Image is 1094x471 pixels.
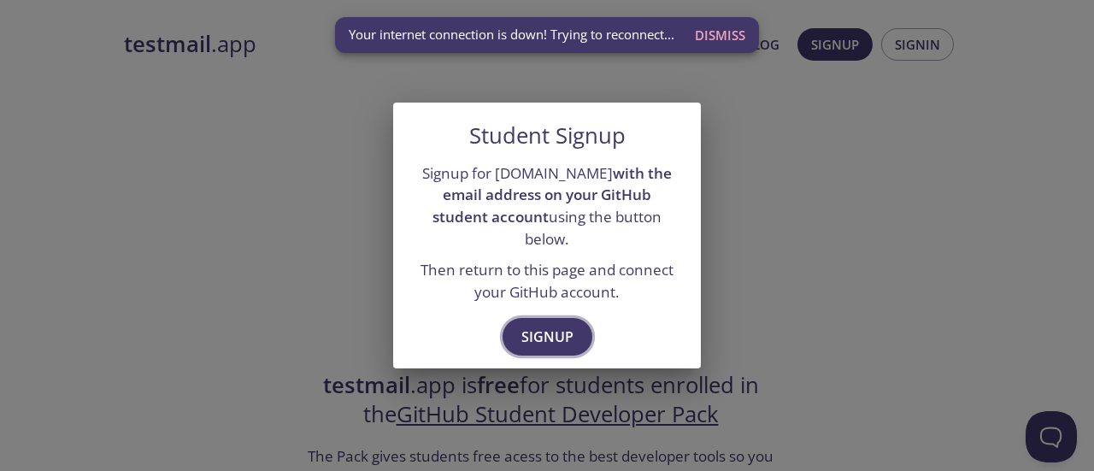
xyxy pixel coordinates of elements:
p: Then return to this page and connect your GitHub account. [414,259,680,303]
h5: Student Signup [469,123,626,149]
span: Your internet connection is down! Trying to reconnect... [349,26,674,44]
p: Signup for [DOMAIN_NAME] using the button below. [414,162,680,250]
strong: with the email address on your GitHub student account [432,163,672,227]
span: Signup [521,325,573,349]
span: Dismiss [695,24,745,46]
button: Signup [503,318,592,356]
